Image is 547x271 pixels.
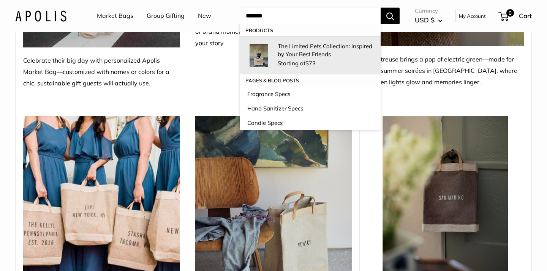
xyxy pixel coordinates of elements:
[278,42,373,58] p: The Limited Pets Collection: Inspired by Your Best Friends
[305,60,316,67] span: $73
[240,74,381,87] p: Pages & Blog posts
[240,36,381,74] a: The Limited Pets Collection: Inspired by Your Best Friends The Limited Pets Collection: Inspired ...
[499,10,532,22] a: 0 Cart
[97,10,133,22] a: Market Bags
[519,12,532,20] span: Cart
[15,10,66,21] img: Apolis
[381,8,400,24] button: Search
[415,14,443,26] button: USD $
[506,9,514,17] span: 0
[240,101,381,116] a: Hand Sanitizer Specs
[240,116,381,130] a: Candle Specs
[367,54,524,88] div: Chartreuse brings a pop of electric green—made for late-summer soirées in [GEOGRAPHIC_DATA], wher...
[415,16,435,24] span: USD $
[240,24,381,36] p: Products
[147,10,185,22] a: Group Gifting
[247,44,270,67] img: The Limited Pets Collection: Inspired by Your Best Friends
[240,8,381,24] input: Search...
[240,87,381,101] a: Fragrance Specs
[198,10,211,22] a: New
[278,60,316,67] span: Starting at
[459,11,486,20] a: My Account
[23,55,180,89] div: Celebrate their big day with personalized Apolis Market Bag—customized with names or colors for a...
[415,6,443,16] span: Currency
